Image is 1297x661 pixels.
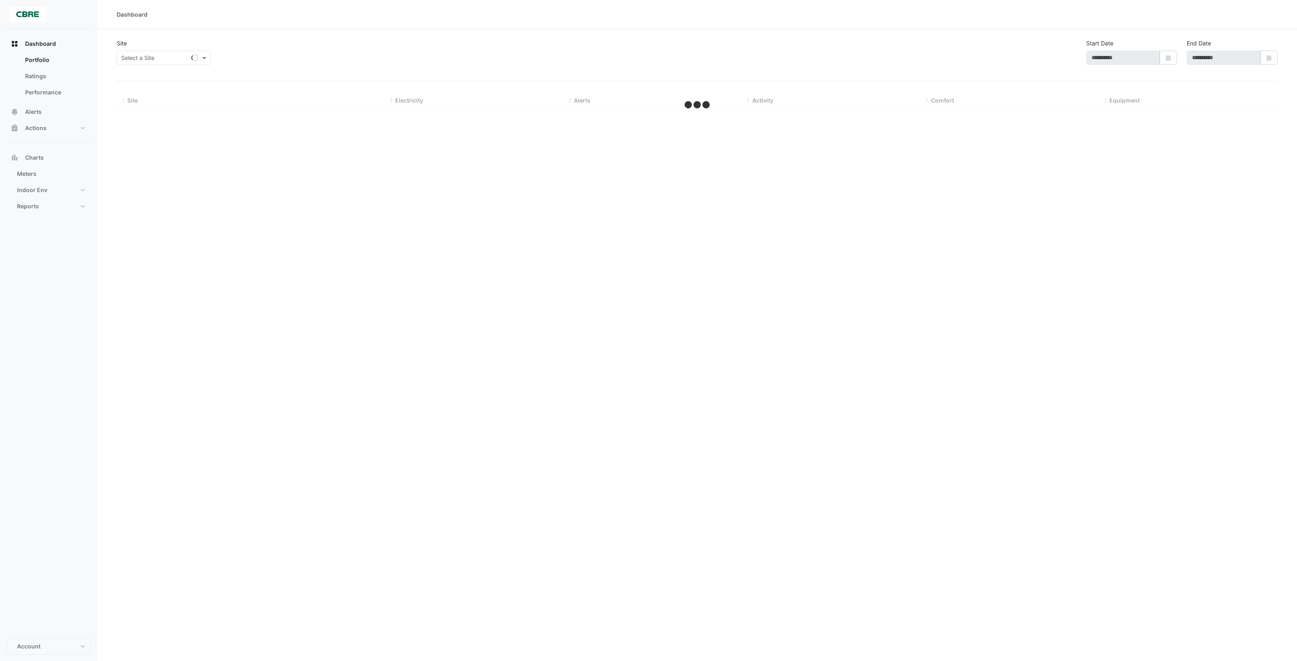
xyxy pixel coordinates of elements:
[1086,39,1113,47] label: Start Date
[19,52,91,68] a: Portfolio
[395,97,423,104] span: Electricity
[117,10,148,19] div: Dashboard
[6,182,91,198] button: Indoor Env
[1109,97,1140,104] span: Equipment
[17,202,39,210] span: Reports
[6,52,91,104] div: Dashboard
[17,186,47,194] span: Indoor Env
[574,97,591,104] span: Alerts
[752,97,773,104] span: Activity
[17,642,41,650] span: Account
[6,36,91,52] button: Dashboard
[19,68,91,84] a: Ratings
[19,84,91,101] a: Performance
[6,166,91,182] button: Meters
[11,124,19,132] app-icon: Actions
[6,198,91,214] button: Reports
[11,40,19,48] app-icon: Dashboard
[25,124,47,132] span: Actions
[25,40,56,48] span: Dashboard
[10,6,46,23] img: Company Logo
[11,108,19,116] app-icon: Alerts
[6,638,91,655] button: Account
[127,97,138,104] span: Site
[1187,39,1211,47] label: End Date
[25,108,42,116] span: Alerts
[6,120,91,136] button: Actions
[17,170,36,178] span: Meters
[6,150,91,166] button: Charts
[931,97,954,104] span: Comfort
[11,154,19,162] app-icon: Charts
[117,39,127,47] label: Site
[6,104,91,120] button: Alerts
[25,154,44,162] span: Charts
